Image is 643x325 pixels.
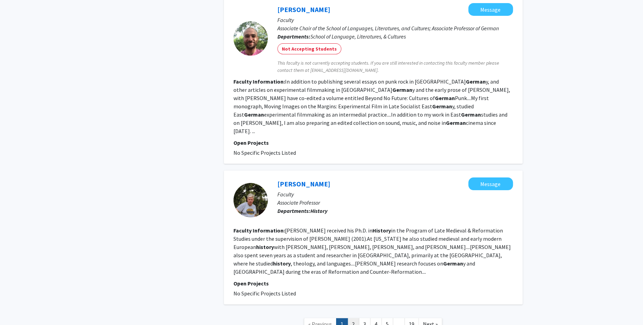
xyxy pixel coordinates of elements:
[435,95,455,101] b: German
[233,139,513,147] p: Open Projects
[446,119,466,126] b: German
[233,78,285,85] b: Faculty Information:
[277,198,513,207] p: Associate Professor
[233,78,510,134] fg-read-more: In addition to publishing several essays on punk rock in [GEOGRAPHIC_DATA] y, and other articles ...
[310,33,406,40] span: School of Language, Literatures, & Cultures
[244,111,264,118] b: German
[372,227,391,234] b: History
[233,227,511,275] fg-read-more: [PERSON_NAME] received his Ph.D. in in the Program of Late Medieval & Reformation Studies under t...
[277,24,513,32] p: Associate Chair of the School of Languages, Literatures, and Cultures; Associate Professor of German
[273,260,291,267] b: history
[277,43,341,54] mat-chip: Not Accepting Students
[277,33,310,40] b: Departments:
[277,16,513,24] p: Faculty
[310,207,328,214] b: History
[277,5,330,14] a: [PERSON_NAME]
[277,59,513,74] span: This faculty is not currently accepting students. If you are still interested in contacting this ...
[233,290,296,297] span: No Specific Projects Listed
[468,177,513,190] button: Message John Frymire
[277,207,310,214] b: Departments:
[233,149,296,156] span: No Specific Projects Listed
[277,190,513,198] p: Faculty
[432,103,452,110] b: German
[392,86,412,93] b: German
[443,260,463,267] b: German
[461,111,481,118] b: German
[233,279,513,288] p: Open Projects
[468,3,513,16] button: Message Seth Howes
[466,78,486,85] b: German
[277,180,330,188] a: [PERSON_NAME]
[233,227,285,234] b: Faculty Information:
[5,294,29,320] iframe: Chat
[256,243,274,250] b: history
